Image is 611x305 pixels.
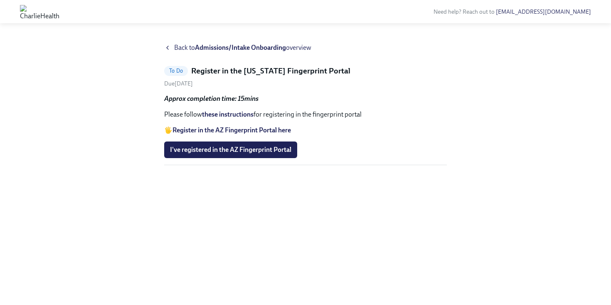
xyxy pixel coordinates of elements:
[164,126,447,135] p: 🖐️
[20,5,59,18] img: CharlieHealth
[496,8,591,15] a: [EMAIL_ADDRESS][DOMAIN_NAME]
[191,66,350,76] h5: Register in the [US_STATE] Fingerprint Portal
[195,44,286,51] strong: Admissions/Intake Onboarding
[164,110,447,119] p: Please follow for registering in the fingerprint portal
[164,80,193,87] span: Saturday, September 13th 2025, 10:00 am
[434,8,591,15] span: Need help? Reach out to
[164,43,447,52] a: Back toAdmissions/Intake Onboardingoverview
[164,95,259,102] strong: Approx completion time: 15mins
[164,142,297,158] button: I've registered in the AZ Fingerprint Portal
[174,43,311,52] span: Back to overview
[164,68,188,74] span: To Do
[172,126,291,134] a: Register in the AZ Fingerprint Portal here
[170,146,291,154] span: I've registered in the AZ Fingerprint Portal
[202,110,254,118] a: these instructions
